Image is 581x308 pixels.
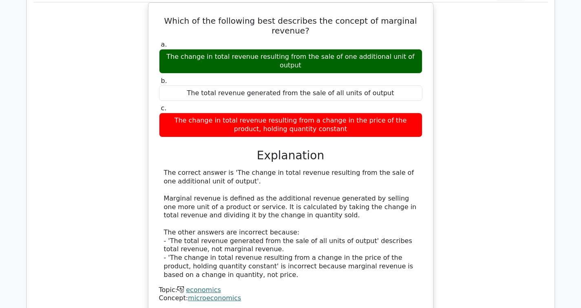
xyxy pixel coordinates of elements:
[159,49,422,74] div: The change in total revenue resulting from the sale of one additional unit of output
[161,104,167,112] span: c.
[188,294,241,302] a: microeconomics
[164,169,418,279] div: The correct answer is 'The change in total revenue resulting from the sale of one additional unit...
[186,286,221,294] a: economics
[159,286,422,295] div: Topic:
[159,294,422,303] div: Concept:
[164,149,418,163] h3: Explanation
[158,16,423,36] h5: Which of the following best describes the concept of marginal revenue?
[159,113,422,137] div: The change in total revenue resulting from a change in the price of the product, holding quantity...
[161,77,167,85] span: b.
[161,40,167,48] span: a.
[159,85,422,101] div: The total revenue generated from the sale of all units of output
